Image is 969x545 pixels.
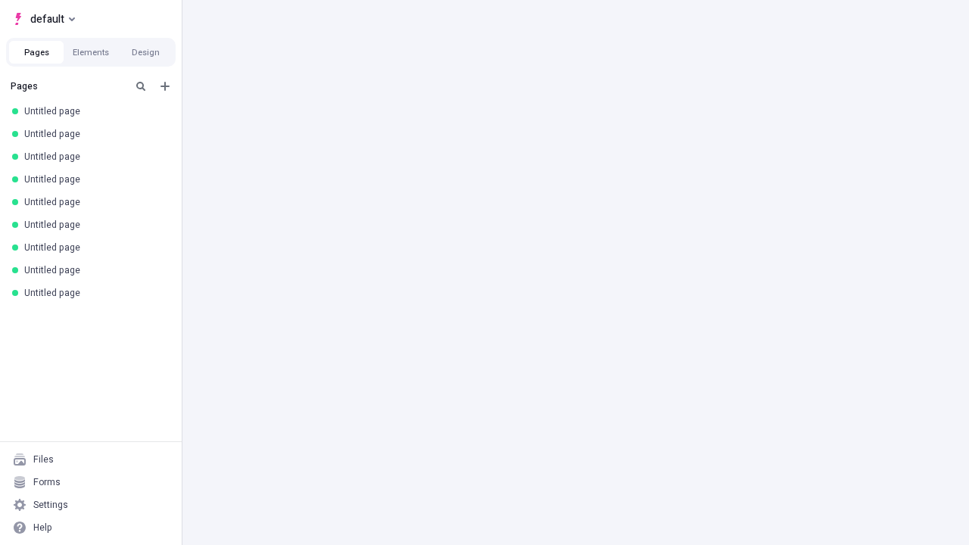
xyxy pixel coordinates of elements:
[118,41,173,64] button: Design
[33,522,52,534] div: Help
[24,219,164,231] div: Untitled page
[30,10,64,28] span: default
[24,151,164,163] div: Untitled page
[24,196,164,208] div: Untitled page
[33,476,61,488] div: Forms
[24,105,164,117] div: Untitled page
[24,173,164,185] div: Untitled page
[11,80,126,92] div: Pages
[33,499,68,511] div: Settings
[64,41,118,64] button: Elements
[24,264,164,276] div: Untitled page
[33,453,54,466] div: Files
[24,287,164,299] div: Untitled page
[24,241,164,254] div: Untitled page
[156,77,174,95] button: Add new
[24,128,164,140] div: Untitled page
[6,8,81,30] button: Select site
[9,41,64,64] button: Pages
